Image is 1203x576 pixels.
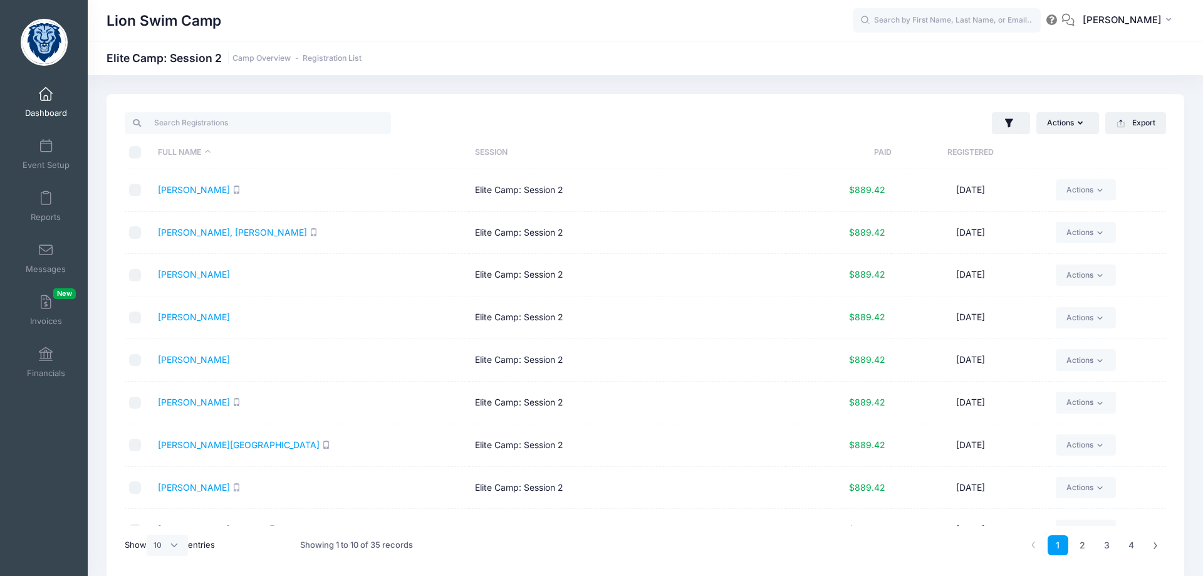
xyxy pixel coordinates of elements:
[469,136,786,169] th: Session: activate to sort column ascending
[849,524,885,535] span: $889.42
[849,482,885,493] span: $889.42
[16,288,76,332] a: InvoicesNew
[158,227,307,238] a: [PERSON_NAME], [PERSON_NAME]
[849,439,885,450] span: $889.42
[1056,520,1115,541] a: Actions
[16,132,76,176] a: Event Setup
[853,8,1041,33] input: Search by First Name, Last Name, or Email...
[158,354,230,365] a: [PERSON_NAME]
[849,312,885,322] span: $889.42
[16,340,76,384] a: Financials
[232,398,241,406] i: SMS enabled
[26,264,66,275] span: Messages
[1096,535,1117,556] a: 3
[31,212,61,223] span: Reports
[1056,264,1115,286] a: Actions
[300,531,413,560] div: Showing 1 to 10 of 35 records
[16,236,76,280] a: Messages
[892,212,1050,254] td: [DATE]
[125,112,391,134] input: Search Registrations
[1056,477,1115,498] a: Actions
[232,186,241,194] i: SMS enabled
[158,397,230,407] a: [PERSON_NAME]
[849,354,885,365] span: $889.42
[107,6,221,35] h1: Lion Swim Camp
[786,136,892,169] th: Paid: activate to sort column ascending
[892,467,1050,510] td: [DATE]
[107,51,362,65] h1: Elite Camp: Session 2
[469,382,786,424] td: Elite Camp: Session 2
[892,254,1050,296] td: [DATE]
[849,184,885,195] span: $889.42
[23,160,70,170] span: Event Setup
[1083,13,1162,27] span: [PERSON_NAME]
[892,339,1050,382] td: [DATE]
[27,368,65,379] span: Financials
[1121,535,1142,556] a: 4
[152,136,469,169] th: Full Name: activate to sort column descending
[158,184,230,195] a: [PERSON_NAME]
[158,524,266,535] a: [PERSON_NAME], Juniper
[25,108,67,118] span: Dashboard
[322,441,330,449] i: SMS enabled
[232,54,291,63] a: Camp Overview
[1056,392,1115,413] a: Actions
[1105,112,1166,134] button: Export
[1056,349,1115,370] a: Actions
[158,439,320,450] a: [PERSON_NAME][GEOGRAPHIC_DATA]
[469,424,786,467] td: Elite Camp: Session 2
[1048,535,1068,556] a: 1
[892,136,1050,169] th: Registered: activate to sort column ascending
[1056,222,1115,243] a: Actions
[469,509,786,552] td: Elite Camp: Session 2
[849,269,885,280] span: $889.42
[147,535,188,556] select: Showentries
[158,312,230,322] a: [PERSON_NAME]
[125,535,215,556] label: Show entries
[1075,6,1184,35] button: [PERSON_NAME]
[849,227,885,238] span: $889.42
[1056,179,1115,201] a: Actions
[469,254,786,296] td: Elite Camp: Session 2
[268,525,276,533] i: SMS enabled
[16,80,76,124] a: Dashboard
[849,397,885,407] span: $889.42
[469,212,786,254] td: Elite Camp: Session 2
[1072,535,1093,556] a: 2
[892,382,1050,424] td: [DATE]
[1056,307,1115,328] a: Actions
[892,424,1050,467] td: [DATE]
[21,19,68,66] img: Lion Swim Camp
[158,269,230,280] a: [PERSON_NAME]
[158,482,230,493] a: [PERSON_NAME]
[892,296,1050,339] td: [DATE]
[469,467,786,510] td: Elite Camp: Session 2
[310,228,318,236] i: SMS enabled
[30,316,62,327] span: Invoices
[892,169,1050,212] td: [DATE]
[469,296,786,339] td: Elite Camp: Session 2
[16,184,76,228] a: Reports
[1036,112,1099,134] button: Actions
[53,288,76,299] span: New
[469,339,786,382] td: Elite Camp: Session 2
[303,54,362,63] a: Registration List
[469,169,786,212] td: Elite Camp: Session 2
[232,483,241,491] i: SMS enabled
[1056,434,1115,456] a: Actions
[892,509,1050,552] td: [DATE]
